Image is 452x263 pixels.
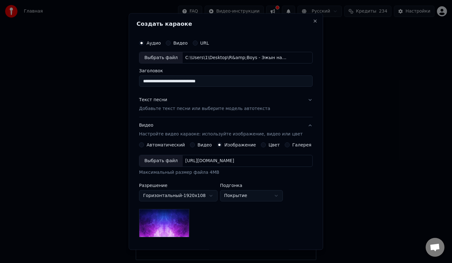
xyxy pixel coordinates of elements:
div: C:\Users\1\Desktop\R&amp;Boys - Эжын найдал плюсовка.mp3 [183,55,289,61]
div: Выбрать файл [139,156,183,167]
label: Видео [173,41,188,45]
label: Видео [197,143,212,147]
label: Разрешение [139,184,218,188]
div: Текст песни [139,97,167,103]
label: Цвет [269,143,280,147]
div: Видео [139,123,303,138]
label: Галерея [293,143,312,147]
button: ВидеоНастройте видео караоке: используйте изображение, видео или цвет [139,118,313,143]
div: [URL][DOMAIN_NAME] [183,158,237,164]
button: Текст песниДобавьте текст песни или выберите модель автотекста [139,92,313,117]
h2: Создать караоке [137,21,315,27]
label: Подгонка [220,184,283,188]
div: Максимальный размер файла 4MB [139,170,313,176]
label: Изображение [224,143,256,147]
label: Аудио [147,41,161,45]
p: Настройте видео караоке: используйте изображение, видео или цвет [139,131,303,138]
p: Добавьте текст песни или выберите модель автотекста [139,106,270,112]
label: Заголовок [139,69,313,73]
div: Выбрать файл [139,52,183,63]
label: URL [200,41,209,45]
label: Автоматический [147,143,185,147]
